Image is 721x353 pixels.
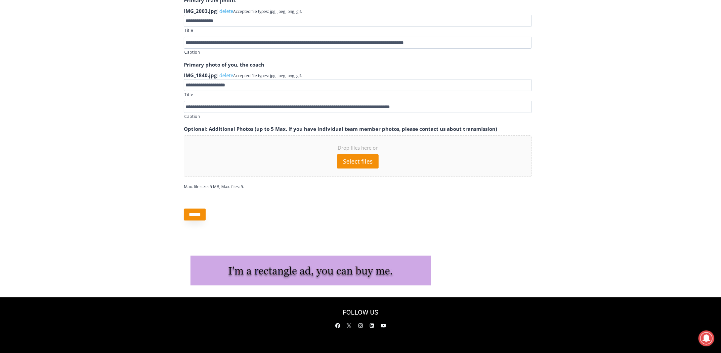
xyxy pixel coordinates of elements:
[356,321,365,330] a: Instagram
[184,72,233,78] span: |
[184,27,532,34] label: Title
[159,64,320,82] a: Intern @ [DOMAIN_NAME]
[184,8,233,14] span: |
[192,144,524,152] span: Drop files here or
[184,178,249,189] span: Max. file size: 5 MB, Max. files: 5.
[337,154,379,169] button: select files, optional: additional photos (up to 5 max. if you have individual team member photos...
[233,3,307,14] span: Accepted file types: jpg, jpeg, png, gif.
[305,307,416,317] h2: FOLLOW US
[333,321,343,330] a: Facebook
[378,321,388,330] a: YouTube
[184,126,497,132] label: Optional: Additional Photos (up to 5 Max. If you have individual team member photos, please conta...
[184,62,264,68] label: Primary photo of you, the coach
[184,91,532,98] label: Title
[184,72,217,78] strong: IMG_1840.jpg
[367,321,377,330] a: Linkedin
[173,66,307,81] span: Intern @ [DOMAIN_NAME]
[233,68,307,78] span: Accepted file types: jpg, jpeg, png, gif.
[344,321,354,330] a: X
[184,49,532,56] label: Caption
[219,8,233,14] a: delete
[219,72,233,78] a: delete
[184,113,532,120] label: Caption
[167,0,313,64] div: Apply Now <> summer and RHS senior internships available
[191,256,431,285] img: I'm a rectangle ad, you can buy me
[184,8,217,14] strong: IMG_2003.jpg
